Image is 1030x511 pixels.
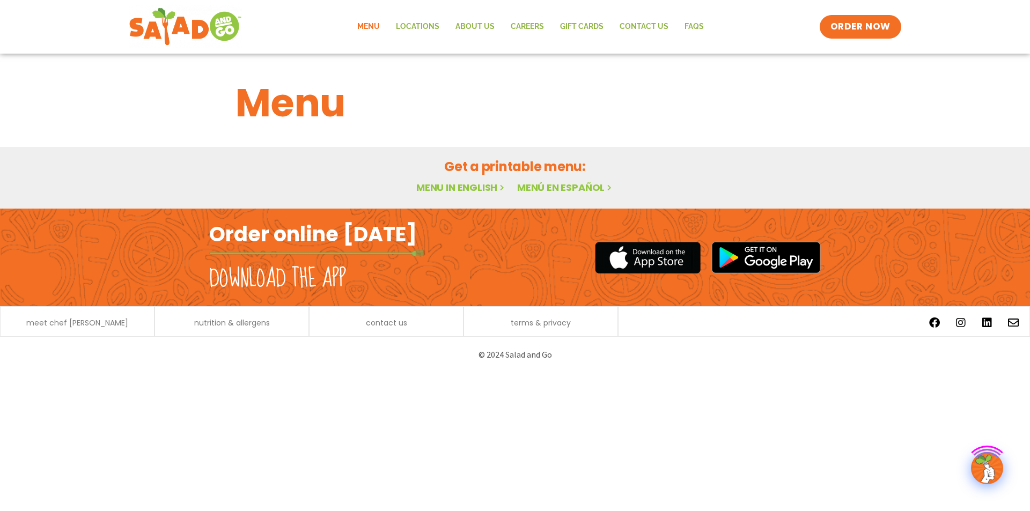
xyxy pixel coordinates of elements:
img: fork [209,250,424,256]
a: About Us [447,14,503,39]
nav: Menu [349,14,712,39]
a: FAQs [676,14,712,39]
a: terms & privacy [511,319,571,327]
h2: Order online [DATE] [209,221,417,247]
a: Menu in English [416,181,506,194]
a: meet chef [PERSON_NAME] [26,319,128,327]
a: GIFT CARDS [552,14,612,39]
img: new-SAG-logo-768×292 [129,5,242,48]
a: Menú en español [517,181,614,194]
a: contact us [366,319,407,327]
a: Careers [503,14,552,39]
img: appstore [595,240,701,275]
img: google_play [711,241,821,273]
h2: Get a printable menu: [236,157,794,176]
span: ORDER NOW [830,20,891,33]
a: Menu [349,14,388,39]
p: © 2024 Salad and Go [215,347,815,362]
h1: Menu [236,74,794,132]
a: Locations [388,14,447,39]
a: nutrition & allergens [194,319,270,327]
a: Contact Us [612,14,676,39]
a: ORDER NOW [820,15,901,39]
h2: Download the app [209,264,346,294]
